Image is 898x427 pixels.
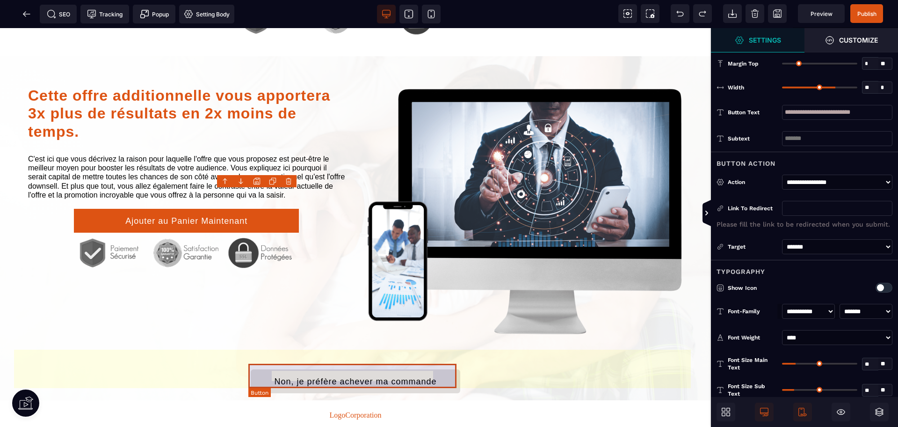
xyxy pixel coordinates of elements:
[641,4,659,23] span: Screenshot
[717,403,735,421] span: Open Blocks
[711,260,898,277] div: Typography
[728,177,777,187] div: Action
[717,283,833,293] p: Show Icon
[711,28,804,52] span: Open Style Manager
[728,60,759,67] span: Margin Top
[399,5,418,23] span: View tablet
[618,4,637,23] span: View components
[798,4,845,23] span: Preview
[14,395,697,427] text: ©Metaforma - All Rights Reserved - 2023 Conditions Générales - Politique de confidentialité - Men...
[74,181,299,205] button: Ajouter au Panier Maintenant
[366,60,683,307] img: a4731ff007308822c135a82cd0feee97_277_qss.png
[717,221,890,228] p: Please fill the link to be redirected when you submit.
[14,379,697,395] text: LogoCorporation
[28,127,347,171] span: C'est ici que vous décrivez la raison pour laquelle l'offre que vous proposez est peut-être le me...
[857,10,876,17] span: Publish
[811,10,833,17] span: Preview
[422,5,441,23] span: View mobile
[711,152,898,169] div: Button Action
[793,403,812,421] span: Is Show Mobile
[870,403,889,421] span: Open Sub Layers
[377,5,396,23] span: View desktop
[251,341,460,365] button: Non, je préfère achever ma commande
[728,307,777,316] div: Font-Family
[850,4,883,23] span: Save
[717,204,777,213] div: Link to redirect
[746,4,764,23] span: Clear
[804,28,898,52] span: Open Style Manager
[728,333,777,342] div: Font Weight
[839,37,878,44] strong: Customize
[832,403,850,421] span: Cmd Hidden Block
[28,59,345,112] div: Cette offre additionnelle vous apportera 3x plus de résultats en 2x moins de temps.
[728,383,777,398] span: Font Size Sub Text
[768,4,787,23] span: Save
[133,5,175,23] span: Create Alert Modal
[728,134,777,143] div: Subtext
[47,9,70,19] span: SEO
[74,205,299,245] img: 87d055df17f6086273031842b6306d2b_279_paiement_s%C3%A9curis%C3%A9.png
[179,5,234,23] span: Favicon
[728,108,777,117] div: Button Text
[749,37,781,44] strong: Settings
[723,4,742,23] span: Open Import Webpage
[40,5,77,23] span: Seo meta data
[711,199,720,228] span: Toggle Views
[184,9,230,19] span: Setting Body
[717,242,777,251] div: Target
[728,84,744,91] span: Width
[755,403,774,421] span: Is Show Desktop
[17,5,36,23] span: Back
[671,4,689,23] span: Undo
[693,4,712,23] span: Redo
[87,9,123,19] span: Tracking
[140,9,169,19] span: Popup
[80,5,129,23] span: Tracking code
[728,356,777,371] span: Font Size Main Text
